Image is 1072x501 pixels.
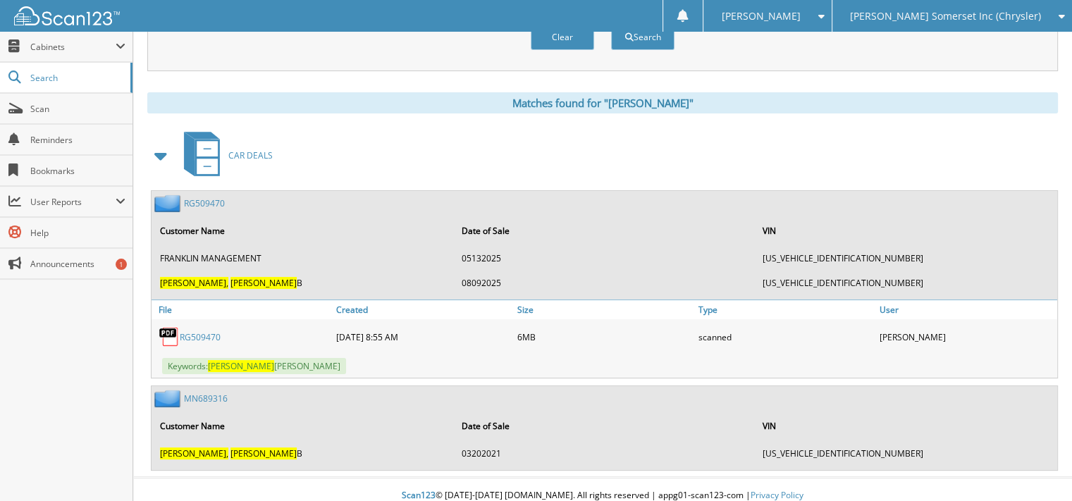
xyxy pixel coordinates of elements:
[455,412,755,440] th: Date of Sale
[333,300,514,319] a: Created
[154,194,184,212] img: folder2.png
[751,489,803,501] a: Privacy Policy
[756,247,1056,270] td: [US_VEHICLE_IDENTIFICATION_NUMBER]
[876,300,1057,319] a: User
[721,12,800,20] span: [PERSON_NAME]
[514,300,695,319] a: Size
[116,259,127,270] div: 1
[153,247,453,270] td: FRANKLIN MANAGEMENT
[208,360,274,372] span: [PERSON_NAME]
[160,447,228,459] span: [PERSON_NAME],
[333,323,514,351] div: [DATE] 8:55 AM
[611,24,674,50] button: Search
[30,258,125,270] span: Announcements
[30,41,116,53] span: Cabinets
[153,271,453,295] td: B
[756,216,1056,245] th: VIN
[695,323,876,351] div: scanned
[695,300,876,319] a: Type
[30,227,125,239] span: Help
[230,277,297,289] span: [PERSON_NAME]
[756,271,1056,295] td: [US_VEHICLE_IDENTIFICATION_NUMBER]
[455,247,755,270] td: 05132025
[455,216,755,245] th: Date of Sale
[455,442,755,465] td: 03202021
[1002,433,1072,501] iframe: Chat Widget
[850,12,1041,20] span: [PERSON_NAME] Somerset Inc (Chrysler)
[30,134,125,146] span: Reminders
[153,442,453,465] td: B
[154,390,184,407] img: folder2.png
[160,277,228,289] span: [PERSON_NAME],
[159,326,180,347] img: PDF.png
[153,412,453,440] th: Customer Name
[756,412,1056,440] th: VIN
[180,331,221,343] a: RG509470
[876,323,1057,351] div: [PERSON_NAME]
[153,216,453,245] th: Customer Name
[147,92,1058,113] div: Matches found for "[PERSON_NAME]"
[30,196,116,208] span: User Reports
[184,197,225,209] a: RG509470
[14,6,120,25] img: scan123-logo-white.svg
[514,323,695,351] div: 6MB
[455,271,755,295] td: 08092025
[162,358,346,374] span: Keywords: [PERSON_NAME]
[30,165,125,177] span: Bookmarks
[531,24,594,50] button: Clear
[152,300,333,319] a: File
[175,128,273,183] a: CAR DEALS
[30,103,125,115] span: Scan
[230,447,297,459] span: [PERSON_NAME]
[228,149,273,161] span: CAR DEALS
[756,442,1056,465] td: [US_VEHICLE_IDENTIFICATION_NUMBER]
[184,392,228,404] a: MN689316
[402,489,436,501] span: Scan123
[30,72,123,84] span: Search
